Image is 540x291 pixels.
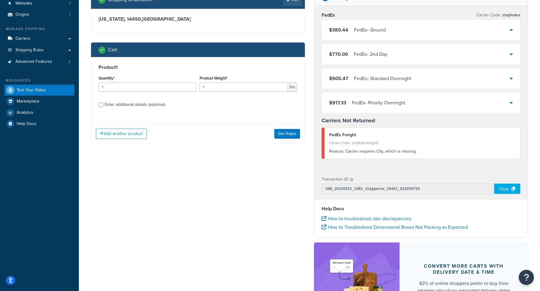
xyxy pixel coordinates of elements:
div: Resources [5,78,74,83]
input: 0 [99,83,197,92]
div: Manage Shipping [5,26,74,32]
a: Advanced Features2 [5,56,74,67]
h3: FedEx [322,12,335,18]
input: 0.00 [200,83,288,92]
div: Carrier Code: shqfedexfreight1 [329,139,516,147]
span: lbs [288,83,297,92]
label: Quantity* [99,76,115,80]
a: Carriers [5,33,74,44]
div: Copy [494,184,520,194]
div: FedEx - 2nd Day [354,50,387,59]
a: Test Your Rates [5,85,74,96]
span: 1 [69,12,70,17]
h4: Help Docs [322,205,520,212]
span: $770.00 [329,51,348,58]
h2: Cart : [108,47,118,52]
h3: [US_STATE], 14450 , [GEOGRAPHIC_DATA] [99,16,297,22]
p: Carrier Code: [476,11,520,19]
a: How to troubleshoot rate discrepancies [322,215,411,222]
a: Analytics [5,107,74,118]
p: Transaction ID [322,175,348,184]
span: Test Your Rates [17,88,46,93]
span: $905.47 [329,75,348,82]
div: Convert more carts with delivery date & time [414,263,513,275]
button: Get Rates [274,129,300,139]
span: Origins [15,12,29,17]
span: $380.44 [329,26,348,33]
div: FedEx Freight [329,131,516,139]
span: $917.33 [329,99,346,106]
span: Analytics [17,110,33,115]
a: Help Docs [5,118,74,129]
a: Shipping Rules [5,45,74,56]
h3: Product 1 [99,64,297,70]
div: FedEx - Standard Overnight [354,74,411,83]
span: 2 [68,59,70,64]
a: Marketplace [5,96,74,107]
div: Carrier requires City, which is missing. [329,147,516,156]
button: Add another product [96,129,147,139]
a: How to Troubleshoot Dimensional Boxes Not Packing as Expected [322,224,468,231]
li: Advanced Features [5,56,74,67]
span: shqfedex [501,12,520,18]
div: Enter additional details (optional) [105,100,165,109]
div: FedEx - Ground [354,26,386,34]
span: Websites [15,1,32,6]
input: Enter additional details (optional) [99,103,103,107]
span: Shipping Rules [15,48,44,53]
span: Marketplace [17,99,39,104]
span: 1 [69,1,70,6]
span: Carriers [15,36,30,41]
a: Origins1 [5,9,74,20]
div: FedEx - Priority Overnight [352,99,405,107]
button: Open Resource Center [519,270,534,285]
span: Reason: [329,148,344,154]
span: Advanced Features [15,59,52,64]
strong: Carriers Not Returned [322,117,375,124]
span: Help Docs [17,121,36,127]
li: Origins [5,9,74,20]
label: Product Weight* [200,76,228,80]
